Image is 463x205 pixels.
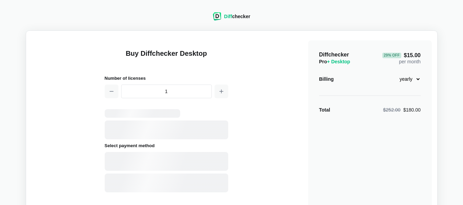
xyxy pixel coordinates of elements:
span: + Desktop [327,59,350,64]
div: checker [224,13,250,20]
img: Diffchecker logo [213,12,221,21]
span: Diff [224,14,232,19]
div: 29 % Off [382,53,401,58]
h1: Buy Diffchecker Desktop [105,49,228,66]
a: Diffchecker logoDiffchecker [213,16,250,22]
strong: Total [319,107,330,113]
div: per month [382,51,420,65]
h2: Select payment method [105,142,228,149]
div: Billing [319,76,334,82]
div: $180.00 [383,106,420,113]
input: 1 [121,85,212,98]
span: $15.00 [382,53,420,58]
span: Pro [319,59,350,64]
span: $252.00 [383,107,401,113]
span: Diffchecker [319,52,349,57]
h2: Number of licenses [105,75,228,82]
